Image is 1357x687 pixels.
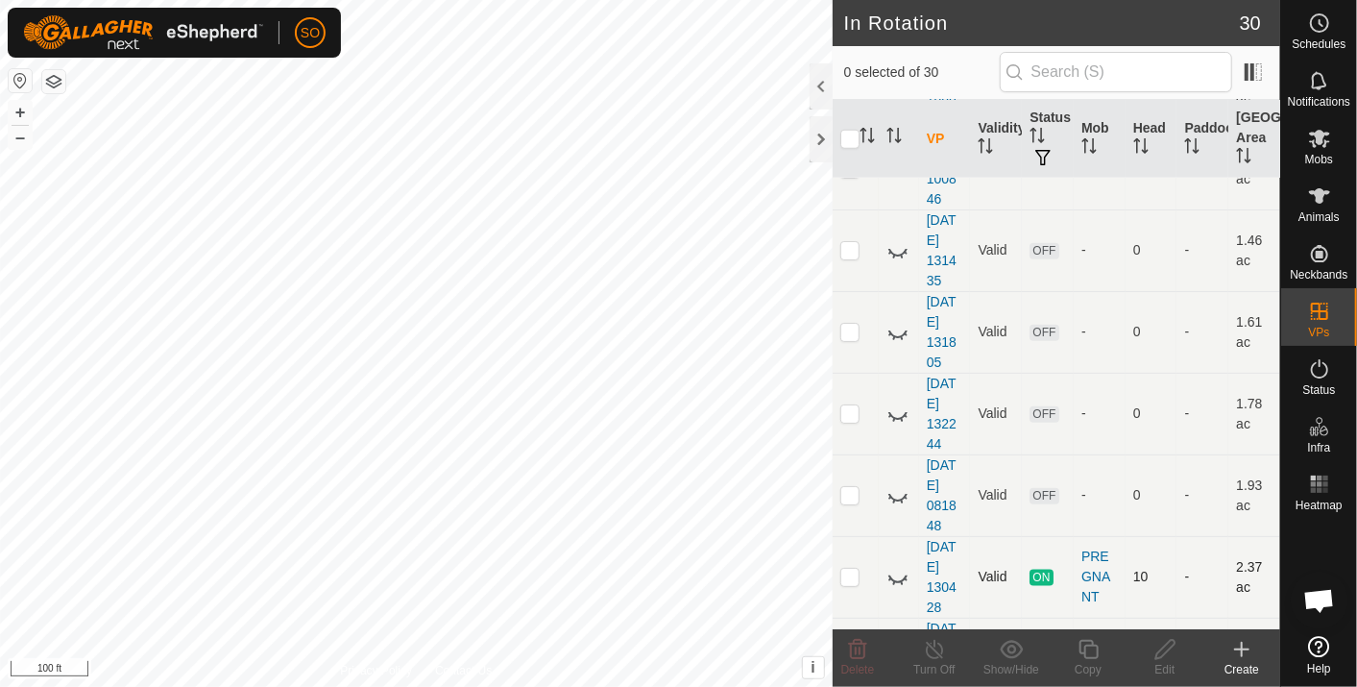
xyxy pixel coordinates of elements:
span: 30 [1240,9,1261,37]
span: ON [1030,570,1053,586]
td: Valid [970,454,1022,536]
p-sorticon: Activate to sort [1133,141,1149,157]
span: Neckbands [1290,269,1347,281]
p-sorticon: Activate to sort [1030,131,1045,146]
td: - [1176,454,1228,536]
p-sorticon: Activate to sort [860,131,875,146]
span: Help [1307,663,1331,675]
span: OFF [1030,406,1058,423]
td: Valid [970,536,1022,618]
th: [GEOGRAPHIC_DATA] Area [1228,100,1280,179]
span: VPs [1308,327,1329,338]
a: [DATE] 131805 [927,294,957,370]
td: 0 [1126,209,1177,291]
div: - [1081,322,1118,342]
span: Schedules [1292,38,1345,50]
td: 1.78 ac [1228,373,1280,454]
button: Reset Map [9,69,32,92]
span: Notifications [1288,96,1350,108]
a: Privacy Policy [340,662,412,679]
button: + [9,101,32,124]
a: [DATE] 131435 [927,212,957,288]
td: 1.61 ac [1228,291,1280,373]
span: Status [1302,384,1335,396]
td: 0 [1126,373,1177,454]
div: Open chat [1291,572,1348,629]
span: Mobs [1305,154,1333,165]
input: Search (S) [1000,52,1232,92]
td: 1.93 ac [1228,454,1280,536]
span: SO [301,23,320,43]
td: - [1176,209,1228,291]
td: Valid [970,209,1022,291]
button: – [9,126,32,149]
div: Edit [1127,661,1203,678]
div: Copy [1050,661,1127,678]
td: - [1176,291,1228,373]
th: Paddock [1176,100,1228,179]
span: Animals [1298,211,1340,223]
td: - [1176,536,1228,618]
div: PREGNANT [1081,547,1118,607]
p-sorticon: Activate to sort [1236,151,1251,166]
a: [DATE] 081848 [927,457,957,533]
div: - [1081,240,1118,260]
span: OFF [1030,488,1058,504]
th: Head [1126,100,1177,179]
div: Turn Off [896,661,973,678]
span: Delete [841,663,875,676]
td: 0 [1126,291,1177,373]
p-sorticon: Activate to sort [978,141,993,157]
span: OFF [1030,325,1058,341]
span: 0 selected of 30 [844,62,1000,83]
td: Valid [970,373,1022,454]
span: OFF [1030,243,1058,259]
span: i [811,659,814,675]
p-sorticon: Activate to sort [1184,141,1199,157]
div: Create [1203,661,1280,678]
td: 0 [1126,454,1177,536]
div: Show/Hide [973,661,1050,678]
button: i [803,657,824,678]
th: Mob [1074,100,1126,179]
td: - [1176,373,1228,454]
button: Map Layers [42,70,65,93]
span: Heatmap [1296,500,1343,511]
a: Help [1281,628,1357,682]
a: Contact Us [435,662,492,679]
th: Validity [970,100,1022,179]
td: 10 [1126,536,1177,618]
a: [DATE] 100846 [927,131,957,207]
p-sorticon: Activate to sort [1081,141,1097,157]
h2: In Rotation [844,12,1240,35]
div: - [1081,404,1118,424]
div: - [1081,485,1118,505]
th: Status [1022,100,1074,179]
span: Infra [1307,442,1330,454]
th: VP [919,100,971,179]
a: [DATE] 132244 [927,376,957,452]
img: Gallagher Logo [23,15,263,50]
a: [DATE] 130428 [927,539,957,615]
td: 1.46 ac [1228,209,1280,291]
td: Valid [970,291,1022,373]
td: 2.37 ac [1228,536,1280,618]
p-sorticon: Activate to sort [886,131,902,146]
